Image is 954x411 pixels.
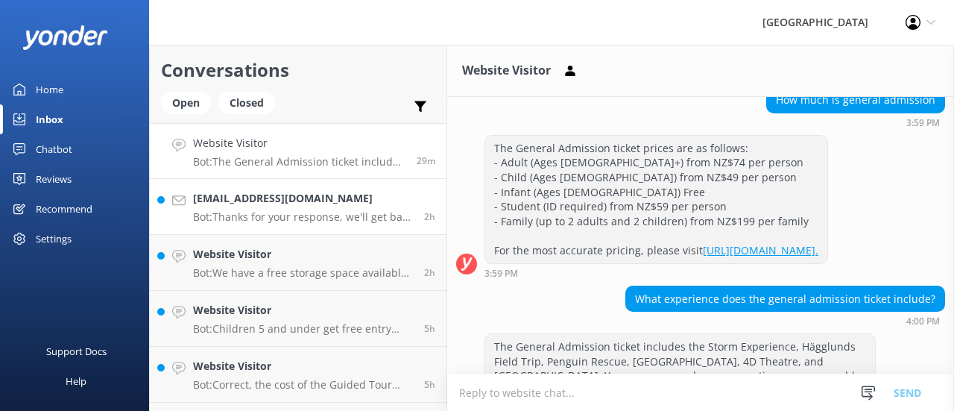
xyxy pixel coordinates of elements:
strong: 3:59 PM [906,119,940,128]
h4: [EMAIL_ADDRESS][DOMAIN_NAME] [193,190,413,207]
a: Open [161,94,218,110]
span: Sep 25 2025 01:49pm (UTC +12:00) Pacific/Auckland [424,266,435,279]
p: Bot: The General Admission ticket includes the Storm Experience, Hägglunds Field Trip, Penguin Re... [193,155,405,169]
h3: Website Visitor [462,61,551,81]
span: Sep 25 2025 10:30am (UTC +12:00) Pacific/Auckland [424,378,435,391]
div: Settings [36,224,72,254]
div: Help [66,366,86,396]
p: Bot: We have a free storage space available for you to leave your bags with us while you explore ... [193,266,413,280]
h4: Website Visitor [193,302,413,319]
p: Bot: Children 5 and under get free entry into the [GEOGRAPHIC_DATA]. [193,322,413,336]
strong: 4:00 PM [906,317,940,326]
div: Sep 25 2025 03:59pm (UTC +12:00) Pacific/Auckland [766,117,945,128]
div: What experience does the general admission ticket include? [626,286,944,312]
a: [EMAIL_ADDRESS][DOMAIN_NAME]Bot:Thanks for your response, we'll get back to you as soon as we can... [150,179,446,235]
span: Sep 25 2025 10:48am (UTC +12:00) Pacific/Auckland [424,322,435,335]
a: Website VisitorBot:Correct, the cost of the Guided Tour includes full General Admission access.5h [150,347,446,403]
div: Support Docs [46,336,107,366]
strong: 3:59 PM [484,269,518,278]
div: How much is general admission [767,87,944,113]
h4: Website Visitor [193,358,413,374]
div: Recommend [36,194,92,224]
a: Closed [218,94,282,110]
a: Website VisitorBot:The General Admission ticket includes the Storm Experience, Hägglunds Field Tr... [150,123,446,179]
div: Inbox [36,104,63,134]
div: Sep 25 2025 03:59pm (UTC +12:00) Pacific/Auckland [484,268,828,278]
a: Website VisitorBot:We have a free storage space available for you to leave your bags with us whil... [150,235,446,291]
div: The General Admission ticket prices are as follows: - Adult (Ages [DEMOGRAPHIC_DATA]+) from NZ$74... [485,136,827,263]
div: Reviews [36,164,72,194]
a: Website VisitorBot:Children 5 and under get free entry into the [GEOGRAPHIC_DATA].5h [150,291,446,347]
span: Sep 25 2025 04:00pm (UTC +12:00) Pacific/Auckland [417,154,435,167]
h4: Website Visitor [193,135,405,151]
span: Sep 25 2025 02:19pm (UTC +12:00) Pacific/Auckland [424,210,435,223]
h4: Website Visitor [193,246,413,263]
div: Home [36,75,63,104]
p: Bot: Correct, the cost of the Guided Tour includes full General Admission access. [193,378,413,392]
img: yonder-white-logo.png [22,25,108,50]
div: Open [161,92,211,114]
a: [URL][DOMAIN_NAME]. [703,243,818,257]
div: The General Admission ticket includes the Storm Experience, Hägglunds Field Trip, Penguin Rescue,... [485,334,875,403]
p: Bot: Thanks for your response, we'll get back to you as soon as we can during opening hours. [193,210,413,224]
div: Sep 25 2025 04:00pm (UTC +12:00) Pacific/Auckland [625,316,945,326]
div: Closed [218,92,275,114]
h2: Conversations [161,56,435,84]
div: Chatbot [36,134,72,164]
